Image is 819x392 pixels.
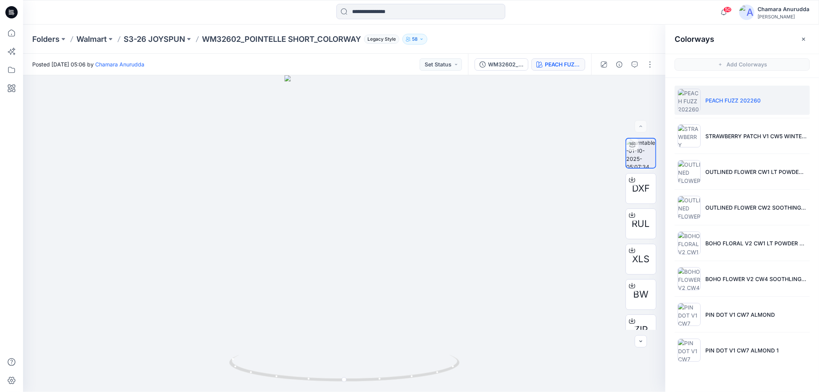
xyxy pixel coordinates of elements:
[402,34,427,45] button: 58
[633,288,649,301] span: BW
[678,89,701,112] img: PEACH FUZZ 202260
[739,5,754,20] img: avatar
[76,34,107,45] a: Walmart
[758,14,809,20] div: [PERSON_NAME]
[95,61,144,68] a: Chamara Anurudda
[675,35,714,44] h2: Colorways
[678,339,701,362] img: PIN DOT V1 CW7 ALMOND 1
[678,267,701,290] img: BOHO FLOWER V2 CW4 SOOTHLING LILAC
[361,34,399,45] button: Legacy Style
[758,5,809,14] div: Chamara Anurudda
[678,124,701,147] img: STRAWBERRY PATCH V1 CW5 WINTER WHITE
[412,35,418,43] p: 58
[202,34,361,45] p: WM32602_POINTELLE SHORT_COLORWAY
[626,139,655,168] img: turntable-01-10-2025-05:07:34
[705,132,807,140] p: STRAWBERRY PATCH V1 CW5 WINTER WHITE
[475,58,528,71] button: WM32602_POINTELLE SHORT_COLORWAY
[613,58,625,71] button: Details
[634,323,648,337] span: ZIP
[678,232,701,255] img: BOHO FLORAL V2 CW1 LT POWDER PUFF BLUE
[705,346,779,354] p: PIN DOT V1 CW7 ALMOND 1
[678,196,701,219] img: OUTLINED FLOWER CW2 SOOTHING LILAC
[705,168,807,176] p: OUTLINED FLOWER CW1 LT POWDER PUFF BLUE
[705,203,807,212] p: OUTLINED FLOWER CW2 SOOTHING LILAC
[723,7,732,13] span: 50
[632,217,650,231] span: RUL
[705,275,807,283] p: BOHO FLOWER V2 CW4 SOOTHLING LILAC
[705,311,775,319] p: PIN DOT V1 CW7 ALMOND
[705,96,761,104] p: PEACH FUZZ 202260
[364,35,399,44] span: Legacy Style
[705,239,807,247] p: BOHO FLORAL V2 CW1 LT POWDER PUFF BLUE
[124,34,185,45] a: S3-26 JOYSPUN
[488,60,523,69] div: WM32602_POINTELLE SHORT_COLORWAY
[632,252,650,266] span: XLS
[32,60,144,68] span: Posted [DATE] 05:06 by
[632,182,650,195] span: DXF
[678,160,701,183] img: OUTLINED FLOWER CW1 LT POWDER PUFF BLUE
[32,34,60,45] a: Folders
[678,303,701,326] img: PIN DOT V1 CW7 ALMOND
[545,60,580,69] div: PEACH FUZZ 202260
[531,58,585,71] button: PEACH FUZZ 202260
